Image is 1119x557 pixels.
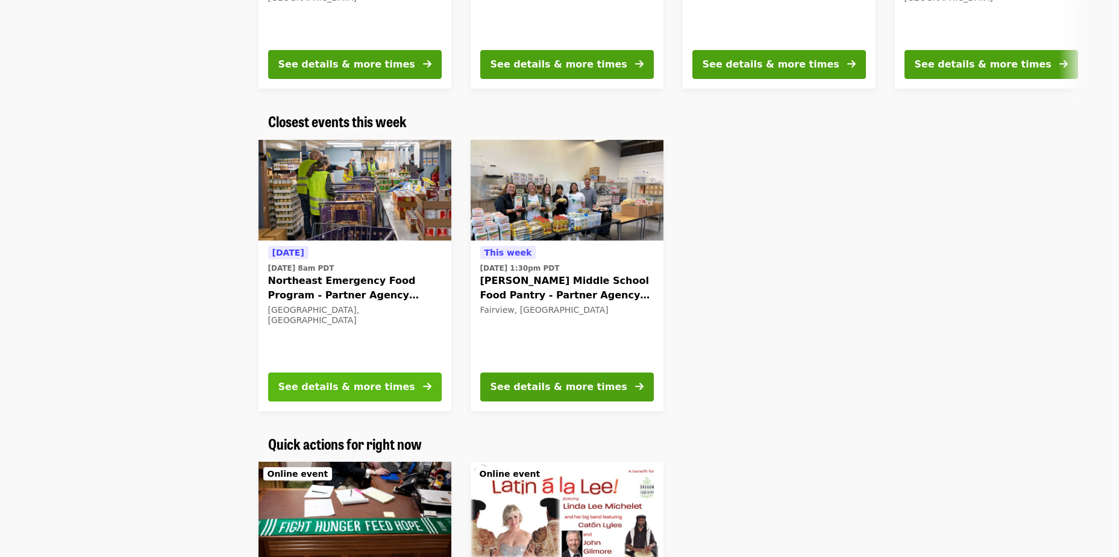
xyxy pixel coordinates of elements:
div: See details & more times [491,57,627,72]
i: arrow-right icon [847,58,856,70]
span: [DATE] [272,248,304,257]
div: See details & more times [491,380,627,394]
button: See details & more times [268,373,442,401]
div: See details & more times [703,57,839,72]
span: [PERSON_NAME] Middle School Food Pantry - Partner Agency Support [480,274,654,303]
a: See details for "Reynolds Middle School Food Pantry - Partner Agency Support" [471,140,663,411]
span: Online event [480,469,541,479]
div: Fairview, [GEOGRAPHIC_DATA] [480,305,654,315]
button: See details & more times [904,50,1078,79]
button: See details & more times [480,50,654,79]
button: See details & more times [692,50,866,79]
div: See details & more times [278,57,415,72]
div: See details & more times [915,57,1052,72]
span: Quick actions for right now [268,433,422,454]
i: arrow-right icon [635,381,644,392]
div: [GEOGRAPHIC_DATA], [GEOGRAPHIC_DATA] [268,305,442,326]
a: Closest events this week [268,113,407,130]
div: Closest events this week [259,113,861,130]
span: Northeast Emergency Food Program - Partner Agency Support [268,274,442,303]
time: [DATE] 8am PDT [268,263,334,274]
time: [DATE] 1:30pm PDT [480,263,560,274]
div: Quick actions for right now [259,435,861,453]
span: Online event [268,469,328,479]
span: Closest events this week [268,110,407,131]
a: Quick actions for right now [268,435,422,453]
button: See details & more times [268,50,442,79]
button: See details & more times [480,373,654,401]
img: Northeast Emergency Food Program - Partner Agency Support organized by Oregon Food Bank [259,140,451,241]
i: arrow-right icon [423,381,431,392]
img: Reynolds Middle School Food Pantry - Partner Agency Support organized by Oregon Food Bank [471,140,663,241]
div: See details & more times [278,380,415,394]
i: arrow-right icon [635,58,644,70]
span: This week [484,248,532,257]
i: arrow-right icon [423,58,431,70]
a: See details for "Northeast Emergency Food Program - Partner Agency Support" [259,140,451,411]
